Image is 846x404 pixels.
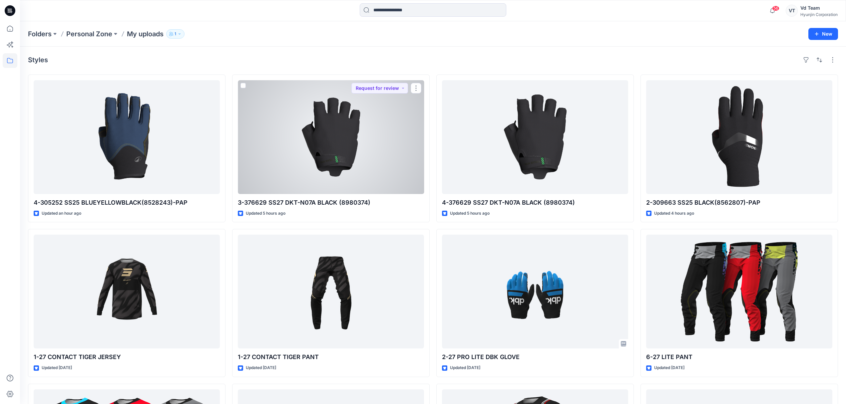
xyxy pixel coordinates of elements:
[800,12,838,17] div: Hyunjin Corporation
[238,80,424,194] a: 3-376629 SS27 DKT-N07A BLACK (8980374)
[800,4,838,12] div: Vd Team
[34,352,220,362] p: 1-27 CONTACT TIGER JERSEY
[34,235,220,348] a: 1-27 CONTACT TIGER JERSEY
[442,80,628,194] a: 4-376629 SS27 DKT-N07A BLACK (8980374)
[772,6,779,11] span: 56
[238,352,424,362] p: 1-27 CONTACT TIGER PANT
[246,364,276,371] p: Updated [DATE]
[450,210,490,217] p: Updated 5 hours ago
[175,30,176,38] p: 1
[166,29,185,39] button: 1
[654,210,694,217] p: Updated 4 hours ago
[646,80,832,194] a: 2-309663 SS25 BLACK(8562807)-PAP
[450,364,480,371] p: Updated [DATE]
[654,364,684,371] p: Updated [DATE]
[42,210,81,217] p: Updated an hour ago
[238,198,424,207] p: 3-376629 SS27 DKT-N07A BLACK (8980374)
[28,56,48,64] h4: Styles
[442,198,628,207] p: 4-376629 SS27 DKT-N07A BLACK (8980374)
[34,80,220,194] a: 4-305252 SS25 BLUEYELLOWBLACK(8528243)-PAP
[28,29,52,39] a: Folders
[127,29,164,39] p: My uploads
[42,364,72,371] p: Updated [DATE]
[442,235,628,348] a: 2-27 PRO LITE DBK GLOVE
[646,198,832,207] p: 2-309663 SS25 BLACK(8562807)-PAP
[442,352,628,362] p: 2-27 PRO LITE DBK GLOVE
[66,29,112,39] a: Personal Zone
[808,28,838,40] button: New
[34,198,220,207] p: 4-305252 SS25 BLUEYELLOWBLACK(8528243)-PAP
[786,5,798,17] div: VT
[246,210,285,217] p: Updated 5 hours ago
[646,352,832,362] p: 6-27 LITE PANT
[646,235,832,348] a: 6-27 LITE PANT
[238,235,424,348] a: 1-27 CONTACT TIGER PANT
